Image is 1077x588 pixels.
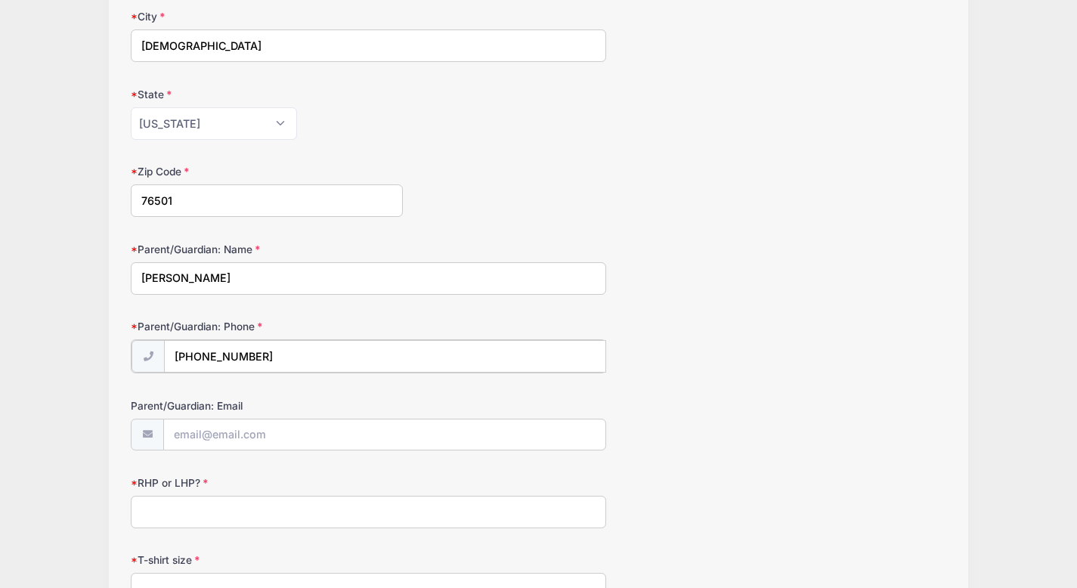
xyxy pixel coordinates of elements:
[164,340,606,373] input: (xxx) xxx-xxxx
[131,9,403,24] label: City
[131,319,403,334] label: Parent/Guardian: Phone
[131,475,403,491] label: RHP or LHP?
[163,419,606,451] input: email@email.com
[131,398,403,413] label: Parent/Guardian: Email
[131,164,403,179] label: Zip Code
[131,242,403,257] label: Parent/Guardian: Name
[131,87,403,102] label: State
[131,184,403,217] input: xxxxx
[131,552,403,568] label: T-shirt size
